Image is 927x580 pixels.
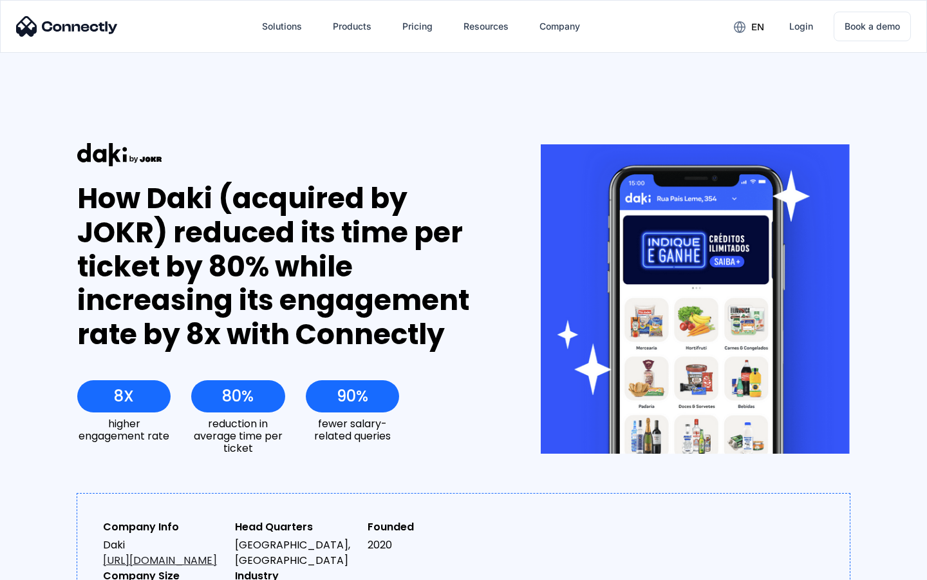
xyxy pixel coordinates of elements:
div: fewer salary-related queries [306,418,399,442]
div: Login [789,17,813,35]
div: Daki [103,537,225,568]
a: Book a demo [834,12,911,41]
aside: Language selected: English [13,557,77,575]
div: en [751,18,764,36]
div: Head Quarters [235,519,357,535]
div: 8X [114,387,134,405]
div: Company Info [103,519,225,535]
div: 2020 [368,537,489,553]
a: Pricing [392,11,443,42]
a: Login [779,11,823,42]
div: Pricing [402,17,433,35]
div: Resources [464,17,509,35]
div: higher engagement rate [77,418,171,442]
div: 80% [222,387,254,405]
div: Solutions [262,17,302,35]
a: [URL][DOMAIN_NAME] [103,553,217,568]
div: [GEOGRAPHIC_DATA], [GEOGRAPHIC_DATA] [235,537,357,568]
div: How Daki (acquired by JOKR) reduced its time per ticket by 80% while increasing its engagement ra... [77,182,494,352]
ul: Language list [26,557,77,575]
div: Founded [368,519,489,535]
div: 90% [337,387,368,405]
img: Connectly Logo [16,16,118,37]
div: reduction in average time per ticket [191,418,285,455]
div: Products [333,17,371,35]
div: Company [539,17,580,35]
